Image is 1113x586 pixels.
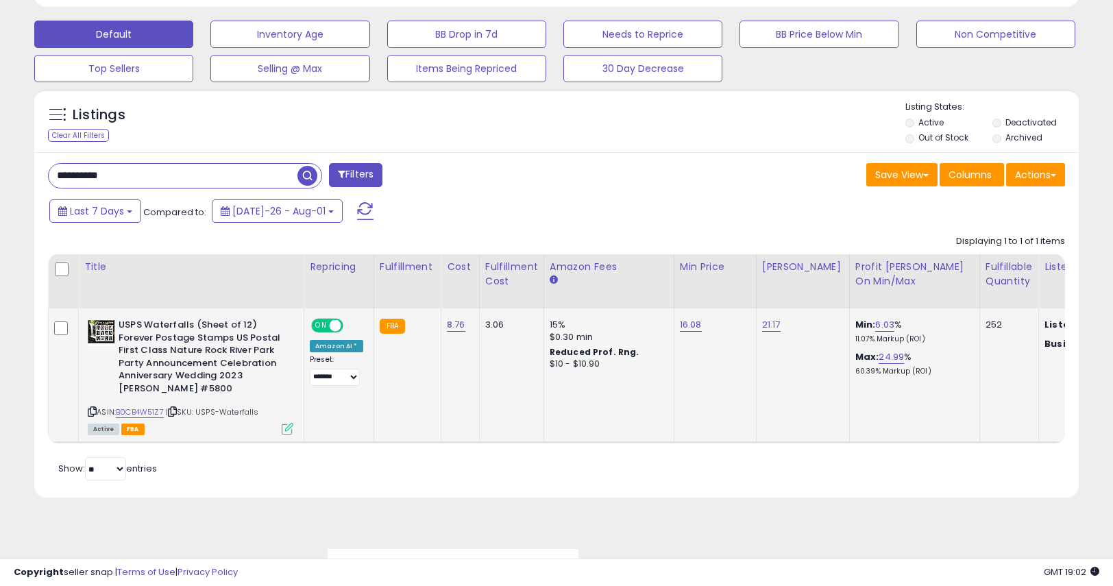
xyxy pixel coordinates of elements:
[918,117,944,128] label: Active
[310,260,368,274] div: Repricing
[447,260,474,274] div: Cost
[916,21,1075,48] button: Non Competitive
[88,319,115,346] img: 61ZnfuXiP8L._SL40_.jpg
[84,260,298,274] div: Title
[88,424,119,435] span: All listings currently available for purchase on Amazon
[855,260,974,289] div: Profit [PERSON_NAME] on Min/Max
[485,319,533,331] div: 3.06
[550,260,668,274] div: Amazon Fees
[762,260,844,274] div: [PERSON_NAME]
[550,274,558,286] small: Amazon Fees.
[550,331,663,343] div: $0.30 min
[387,21,546,48] button: BB Drop in 7d
[34,55,193,82] button: Top Sellers
[875,318,894,332] a: 6.03
[855,334,969,344] p: 11.07% Markup (ROI)
[212,199,343,223] button: [DATE]-26 - Aug-01
[119,319,285,398] b: USPS Waterfalls (Sheet of 12) Forever Postage Stamps US Postal First Class Nature Rock River Park...
[166,406,259,417] span: | SKU: USPS-Waterfalls
[313,320,330,332] span: ON
[48,129,109,142] div: Clear All Filters
[1006,163,1065,186] button: Actions
[70,204,124,218] span: Last 7 Days
[550,358,663,370] div: $10 - $10.90
[116,406,164,418] a: B0CB4W51Z7
[680,318,702,332] a: 16.08
[986,260,1033,289] div: Fulfillable Quantity
[121,424,145,435] span: FBA
[739,21,898,48] button: BB Price Below Min
[986,319,1028,331] div: 252
[387,55,546,82] button: Items Being Repriced
[550,346,639,358] b: Reduced Prof. Rng.
[485,260,538,289] div: Fulfillment Cost
[1005,132,1042,143] label: Archived
[341,320,363,332] span: OFF
[918,132,968,143] label: Out of Stock
[855,319,969,344] div: %
[855,367,969,376] p: 60.39% Markup (ROI)
[849,254,979,308] th: The percentage added to the cost of goods (COGS) that forms the calculator for Min & Max prices.
[855,318,876,331] b: Min:
[380,319,405,334] small: FBA
[956,235,1065,248] div: Displaying 1 to 1 of 1 items
[879,350,904,364] a: 24.99
[310,340,363,352] div: Amazon AI *
[380,260,435,274] div: Fulfillment
[940,163,1004,186] button: Columns
[58,462,157,475] span: Show: entries
[329,163,382,187] button: Filters
[563,21,722,48] button: Needs to Reprice
[550,319,663,331] div: 15%
[1005,117,1057,128] label: Deactivated
[1044,318,1107,331] b: Listed Price:
[563,55,722,82] button: 30 Day Decrease
[905,101,1079,114] p: Listing States:
[310,355,363,386] div: Preset:
[855,351,969,376] div: %
[762,318,781,332] a: 21.17
[49,199,141,223] button: Last 7 Days
[143,206,206,219] span: Compared to:
[949,168,992,182] span: Columns
[34,21,193,48] button: Default
[210,21,369,48] button: Inventory Age
[680,260,750,274] div: Min Price
[73,106,125,125] h5: Listings
[447,318,465,332] a: 8.76
[210,55,369,82] button: Selling @ Max
[855,350,879,363] b: Max:
[232,204,326,218] span: [DATE]-26 - Aug-01
[866,163,938,186] button: Save View
[88,319,293,433] div: ASIN:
